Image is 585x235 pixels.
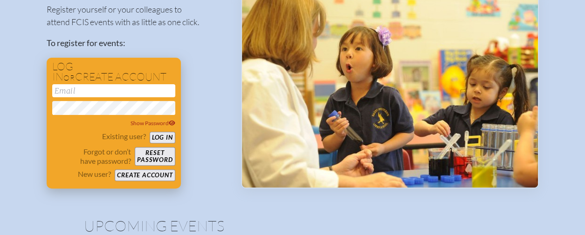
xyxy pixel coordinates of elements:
input: Email [52,84,175,97]
p: Register yourself or your colleagues to attend FCIS events with as little as one click. [47,3,226,28]
p: New user? [78,169,111,179]
span: or [63,73,75,82]
h1: Log in create account [52,61,175,82]
p: Forgot or don’t have password? [52,147,131,166]
h1: Upcoming Events [84,218,502,233]
span: Show Password [131,120,175,127]
button: Create account [115,169,175,181]
button: Log in [150,132,175,143]
p: To register for events: [47,37,226,49]
p: Existing user? [102,132,146,141]
button: Resetpassword [135,147,175,166]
